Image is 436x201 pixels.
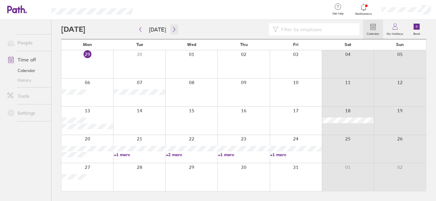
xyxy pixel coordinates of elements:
input: Filter by employee [279,24,356,35]
a: +1 more [270,152,322,157]
label: My holidays [383,30,407,36]
a: People [2,37,51,49]
span: Mon [83,42,92,47]
span: Thu [240,42,248,47]
a: Calendar [363,20,383,39]
a: My holidays [383,20,407,39]
a: +2 more [166,152,217,157]
a: Time off [2,54,51,66]
label: Book [410,30,424,36]
a: +1 more [114,152,165,157]
a: +1 more [218,152,269,157]
span: Fri [293,42,299,47]
span: Notifications [354,12,374,16]
span: Wed [187,42,196,47]
span: Get help [328,12,348,15]
label: Calendar [363,30,383,36]
span: Sun [396,42,404,47]
button: [DATE] [144,25,171,35]
a: Settings [2,107,51,119]
span: Sat [345,42,351,47]
a: Calendar [2,66,51,75]
a: History [2,75,51,85]
a: Book [407,20,426,39]
span: Tue [136,42,143,47]
a: Tools [2,90,51,102]
a: Notifications [354,3,374,16]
